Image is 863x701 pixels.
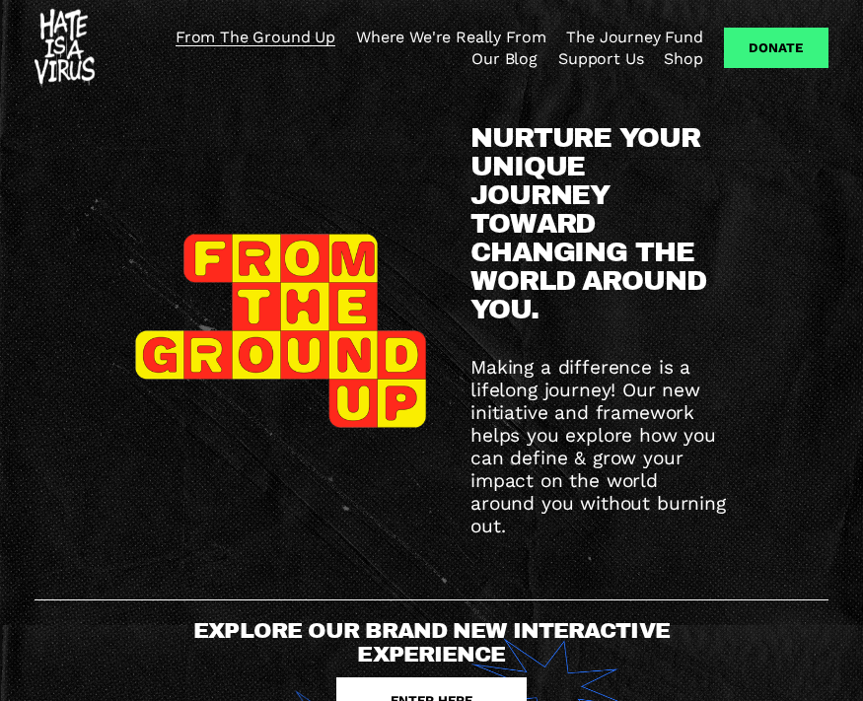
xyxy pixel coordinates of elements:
a: Where We're Really From [356,26,545,47]
img: #HATEISAVIRUS [35,9,95,88]
a: Our Blog [471,48,538,70]
span: Making a difference is a lifelong journey! Our new initiative and framework helps you explore how... [470,356,733,537]
a: From The Ground Up [176,26,335,47]
a: Donate [724,28,828,68]
a: Support Us [558,48,643,70]
a: Shop [664,48,702,70]
a: The Journey Fund [566,26,702,47]
span: NURTURE YOUR UNIQUE JOURNEY TOWARD CHANGING THE WORLD AROUND YOU. [470,123,714,324]
h4: EXPLORE OUR BRAND NEW INTERACTIVE EXPERIENCE [135,619,728,666]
